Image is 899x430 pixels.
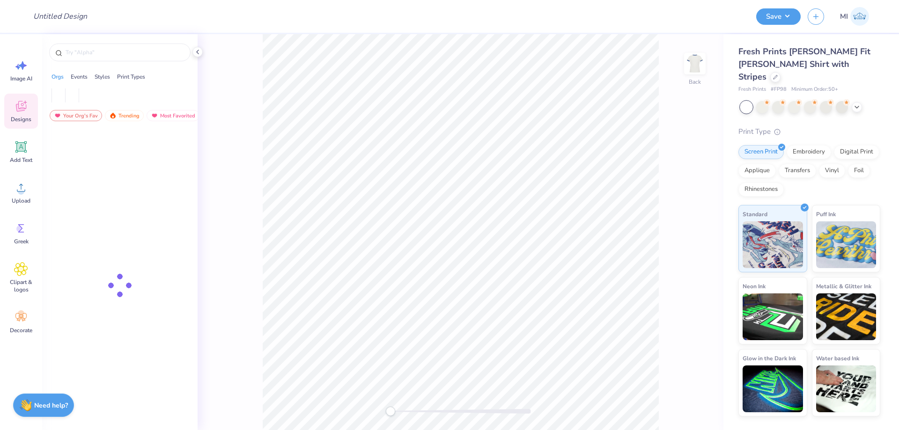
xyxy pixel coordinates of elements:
div: Applique [738,164,776,178]
span: Minimum Order: 50 + [791,86,838,94]
img: most_fav.gif [151,112,158,119]
span: Fresh Prints [738,86,766,94]
a: MI [836,7,873,26]
div: Orgs [52,73,64,81]
div: Transfers [779,164,816,178]
img: Glow in the Dark Ink [743,365,803,412]
span: Add Text [10,156,32,164]
img: Metallic & Glitter Ink [816,293,877,340]
span: Decorate [10,327,32,334]
span: # FP98 [771,86,787,94]
div: Your Org's Fav [50,110,102,121]
img: Mark Isaac [850,7,869,26]
div: Screen Print [738,145,784,159]
span: Glow in the Dark Ink [743,353,796,363]
span: Image AI [10,75,32,82]
span: Clipart & logos [6,278,37,293]
img: Back [685,54,704,73]
button: Save [756,8,801,25]
span: Upload [12,197,30,204]
div: Vinyl [819,164,845,178]
div: Rhinestones [738,182,784,197]
span: Water based Ink [816,353,859,363]
img: Neon Ink [743,293,803,340]
div: Embroidery [787,145,831,159]
span: Standard [743,209,767,219]
div: Most Favorited [147,110,199,121]
img: Water based Ink [816,365,877,412]
img: Standard [743,221,803,268]
div: Digital Print [834,145,879,159]
span: Metallic & Glitter Ink [816,281,871,291]
div: Styles [95,73,110,81]
div: Back [689,78,701,86]
span: Designs [11,116,31,123]
span: Fresh Prints [PERSON_NAME] Fit [PERSON_NAME] Shirt with Stripes [738,46,870,82]
span: MI [840,11,848,22]
strong: Need help? [34,401,68,410]
img: most_fav.gif [54,112,61,119]
input: Untitled Design [26,7,95,26]
img: trending.gif [109,112,117,119]
div: Accessibility label [386,407,395,416]
span: Puff Ink [816,209,836,219]
div: Trending [105,110,144,121]
input: Try "Alpha" [65,48,184,57]
div: Events [71,73,88,81]
span: Greek [14,238,29,245]
div: Print Type [738,126,880,137]
img: Puff Ink [816,221,877,268]
span: Neon Ink [743,281,766,291]
div: Foil [848,164,870,178]
div: Print Types [117,73,145,81]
